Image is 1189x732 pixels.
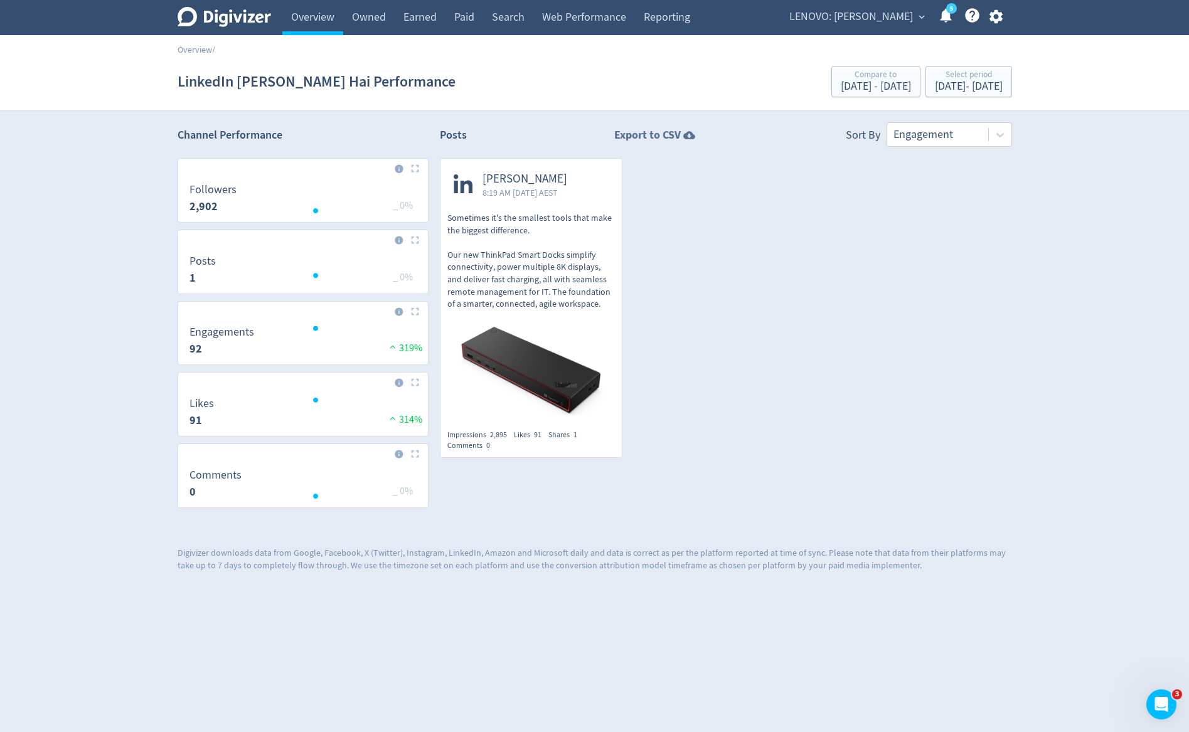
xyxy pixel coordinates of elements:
[614,127,681,143] strong: Export to CSV
[189,254,216,268] dt: Posts
[178,44,212,55] a: Overview
[411,307,419,316] img: Placeholder
[387,342,422,354] span: 319%
[447,430,514,440] div: Impressions
[183,184,423,217] svg: Followers 2,902
[393,485,413,497] span: _ 0%
[573,430,577,440] span: 1
[387,413,399,423] img: positive-performance.svg
[178,127,429,143] h2: Channel Performance
[846,127,880,147] div: Sort By
[178,61,456,102] h1: LinkedIn [PERSON_NAME] Hai Performance
[189,199,218,214] strong: 2,902
[925,66,1012,97] button: Select period[DATE]- [DATE]
[411,450,419,458] img: Placeholder
[189,325,254,339] dt: Engagements
[1172,689,1182,699] span: 3
[189,396,214,411] dt: Likes
[178,547,1012,571] p: Digivizer downloads data from Google, Facebook, X (Twitter), Instagram, LinkedIn, Amazon and Micr...
[831,66,920,97] button: Compare to[DATE] - [DATE]
[393,271,413,284] span: _ 0%
[841,81,911,92] div: [DATE] - [DATE]
[189,468,242,482] dt: Comments
[393,199,413,212] span: _ 0%
[1146,689,1176,719] iframe: Intercom live chat
[183,255,423,289] svg: Posts 1
[447,212,616,310] p: Sometimes it's the smallest tools that make the biggest difference. Our new ThinkPad Smart Docks ...
[490,430,507,440] span: 2,895
[189,413,202,428] strong: 91
[387,342,399,351] img: positive-performance.svg
[949,4,952,13] text: 5
[789,7,913,27] span: LENOVO: [PERSON_NAME]
[183,398,423,431] svg: Likes 91
[440,127,467,147] h2: Posts
[411,378,419,386] img: Placeholder
[183,326,423,359] svg: Engagements 92
[946,3,957,14] a: 5
[183,469,423,502] svg: Comments 0
[440,159,622,420] a: [PERSON_NAME]8:19 AM [DATE] AESTSometimes it's the smallest tools that make the biggest differenc...
[548,430,584,440] div: Shares
[387,413,422,426] span: 314%
[189,183,237,197] dt: Followers
[785,7,928,27] button: LENOVO: [PERSON_NAME]
[841,70,911,81] div: Compare to
[189,484,196,499] strong: 0
[411,236,419,244] img: Placeholder
[189,341,202,356] strong: 92
[486,440,490,450] span: 0
[534,430,541,440] span: 91
[483,172,567,186] span: [PERSON_NAME]
[483,186,567,199] span: 8:19 AM [DATE] AEST
[514,430,548,440] div: Likes
[935,81,1003,92] div: [DATE] - [DATE]
[447,440,497,451] div: Comments
[189,270,196,285] strong: 1
[916,11,927,23] span: expand_more
[447,324,616,416] img: https://media.cf.digivizer.com/images/linkedin-44529077-urn:li:share:7374067162400899073-6bc1f5cc...
[212,44,215,55] span: /
[411,164,419,172] img: Placeholder
[935,70,1003,81] div: Select period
